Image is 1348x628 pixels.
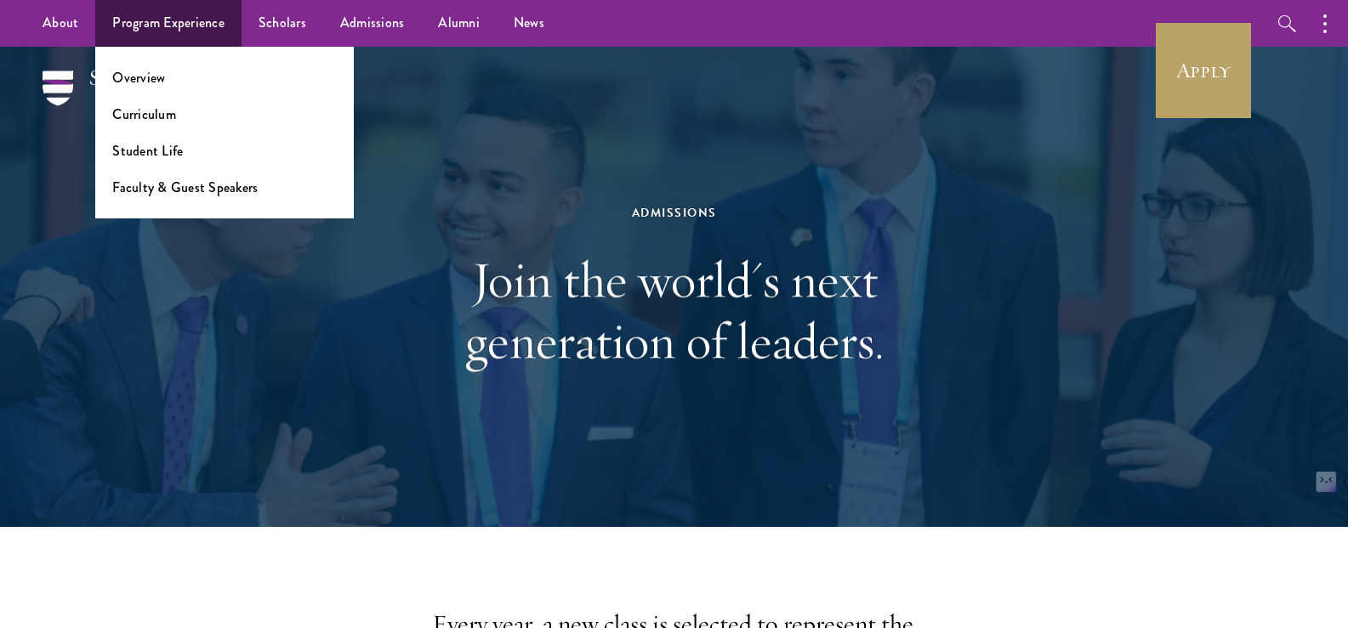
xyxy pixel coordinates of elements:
[43,71,221,130] img: Schwarzman Scholars
[112,105,176,124] a: Curriculum
[381,202,968,223] div: Admissions
[112,68,165,88] a: Overview
[381,249,968,371] h1: Join the world's next generation of leaders.
[1156,23,1251,118] a: Apply
[112,141,183,161] a: Student Life
[112,178,258,197] a: Faculty & Guest Speakers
